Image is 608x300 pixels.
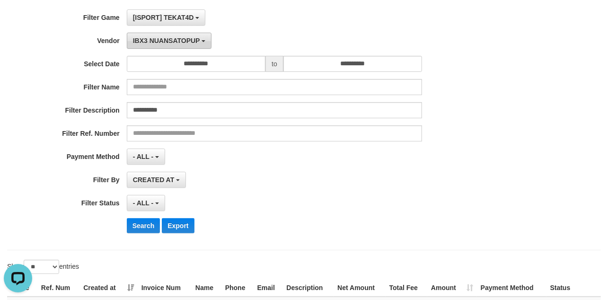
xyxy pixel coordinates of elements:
th: Description [283,279,334,297]
th: Payment Method [477,279,546,297]
th: Invoice Num [138,279,192,297]
th: Created at: activate to sort column ascending [79,279,138,297]
th: Total Fee [386,279,427,297]
span: [ISPORT] TEKAT4D [133,14,194,21]
span: CREATED AT [133,176,175,184]
button: Export [162,218,194,233]
button: Open LiveChat chat widget [4,4,32,32]
button: IBX3 NUANSATOPUP [127,33,211,49]
select: Showentries [24,260,59,274]
button: Search [127,218,160,233]
th: Amount: activate to sort column ascending [427,279,477,297]
span: - ALL - [133,199,154,207]
button: - ALL - [127,195,165,211]
th: Ref. Num [37,279,79,297]
span: IBX3 NUANSATOPUP [133,37,200,44]
th: Name [192,279,221,297]
button: [ISPORT] TEKAT4D [127,9,206,26]
button: CREATED AT [127,172,186,188]
th: Email [254,279,283,297]
span: to [265,56,283,72]
label: Show entries [7,260,79,274]
th: Phone [221,279,254,297]
th: Status [546,279,601,297]
button: - ALL - [127,149,165,165]
th: Net Amount [334,279,385,297]
span: - ALL - [133,153,154,160]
